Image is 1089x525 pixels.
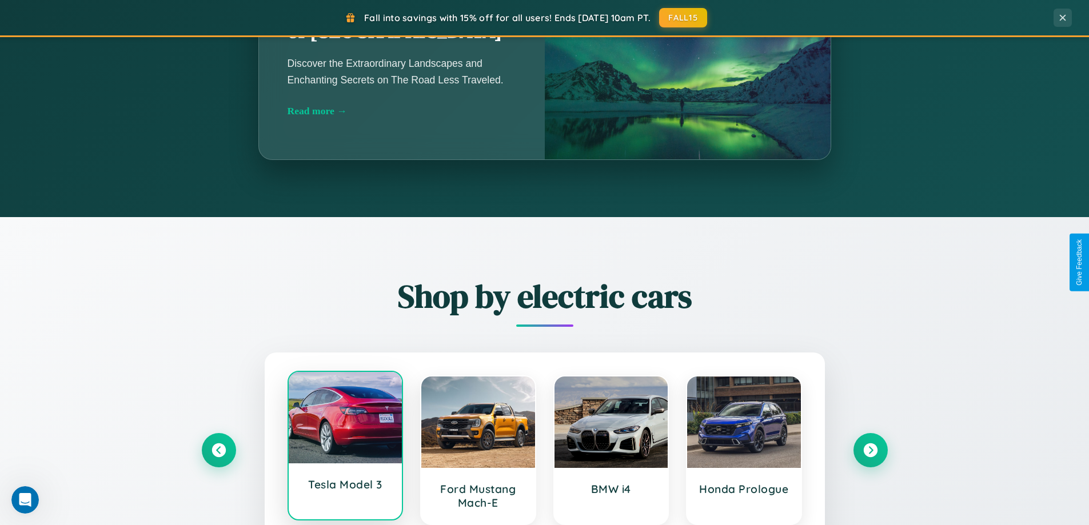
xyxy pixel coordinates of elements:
[202,274,888,318] h2: Shop by electric cars
[433,482,524,510] h3: Ford Mustang Mach-E
[364,12,651,23] span: Fall into savings with 15% off for all users! Ends [DATE] 10am PT.
[300,478,391,491] h3: Tesla Model 3
[288,55,516,87] p: Discover the Extraordinary Landscapes and Enchanting Secrets on The Road Less Traveled.
[659,8,707,27] button: FALL15
[699,482,789,496] h3: Honda Prologue
[566,482,657,496] h3: BMW i4
[11,486,39,514] iframe: Intercom live chat
[288,105,516,117] div: Read more →
[1075,239,1083,286] div: Give Feedback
